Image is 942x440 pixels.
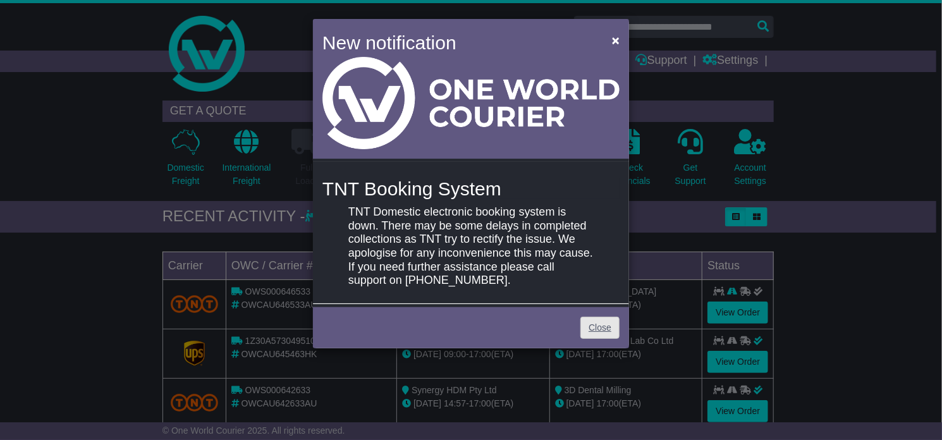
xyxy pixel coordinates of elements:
[322,57,620,149] img: Light
[322,178,620,199] h4: TNT Booking System
[606,27,626,53] button: Close
[348,205,594,288] p: TNT Domestic electronic booking system is down. There may be some delays in completed collections...
[612,33,620,47] span: ×
[322,28,594,57] h4: New notification
[580,317,620,339] a: Close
